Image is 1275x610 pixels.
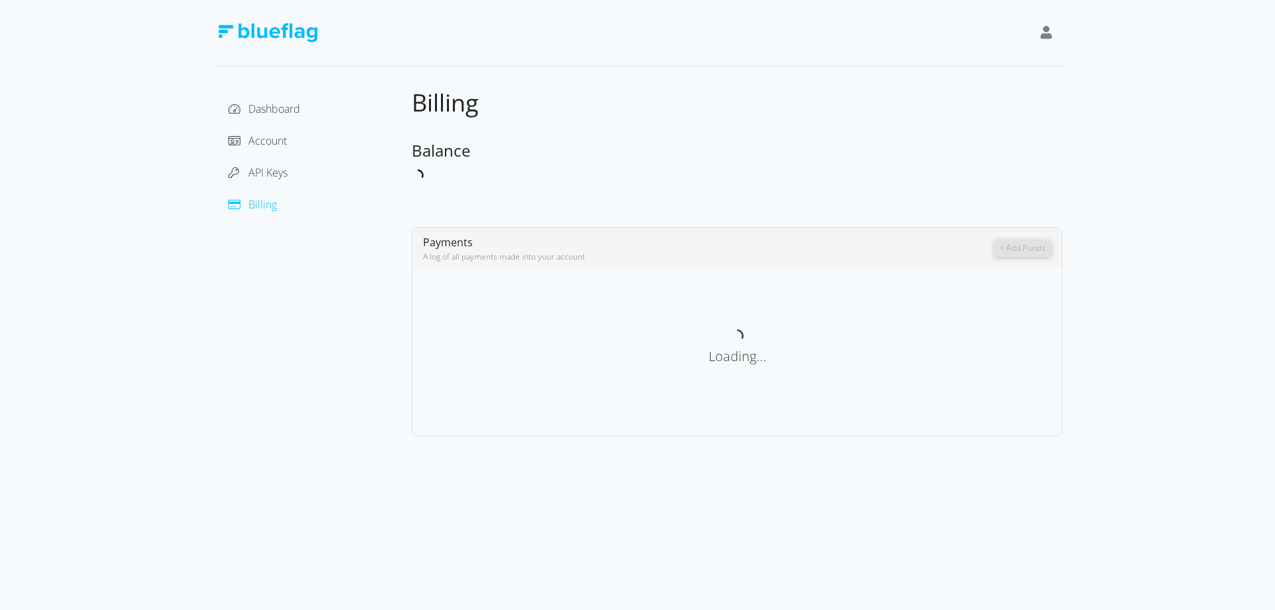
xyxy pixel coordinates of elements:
[412,86,479,119] span: Billing
[228,197,277,212] a: Billing
[412,139,470,161] span: Balance
[248,133,287,148] span: Account
[218,23,317,42] img: Blue Flag Logo
[228,102,300,116] a: Dashboard
[423,251,994,263] div: A log of all payments made into your account
[228,165,288,180] a: API Keys
[423,346,1051,366] div: Loading...
[248,197,277,212] span: Billing
[228,133,287,148] a: Account
[248,102,300,116] span: Dashboard
[423,235,473,250] span: Payments
[248,165,288,180] span: API Keys
[994,240,1051,257] button: + Add Funds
